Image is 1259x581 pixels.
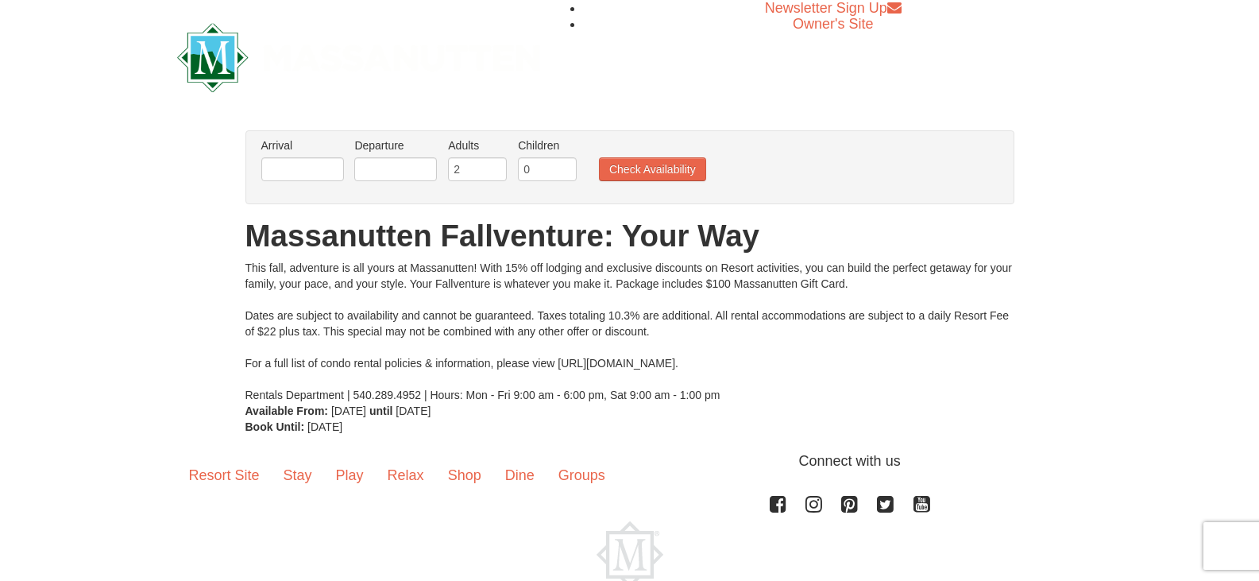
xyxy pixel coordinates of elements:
[376,451,436,500] a: Relax
[261,138,344,153] label: Arrival
[272,451,324,500] a: Stay
[245,420,305,433] strong: Book Until:
[307,420,342,433] span: [DATE]
[599,157,706,181] button: Check Availability
[245,220,1014,252] h1: Massanutten Fallventure: Your Way
[518,138,577,153] label: Children
[396,405,431,417] span: [DATE]
[177,37,541,74] a: Massanutten Resort
[448,138,507,153] label: Adults
[546,451,617,500] a: Groups
[354,138,437,153] label: Departure
[177,451,1083,472] p: Connect with us
[245,260,1014,403] div: This fall, adventure is all yours at Massanutten! With 15% off lodging and exclusive discounts on...
[177,23,541,92] img: Massanutten Resort Logo
[436,451,493,500] a: Shop
[493,451,546,500] a: Dine
[245,405,329,417] strong: Available From:
[793,16,873,32] a: Owner's Site
[177,451,272,500] a: Resort Site
[324,451,376,500] a: Play
[331,405,366,417] span: [DATE]
[369,405,393,417] strong: until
